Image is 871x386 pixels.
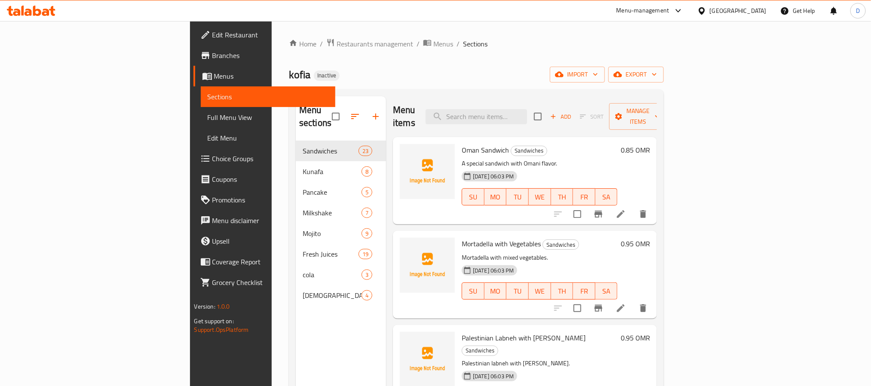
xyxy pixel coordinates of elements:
span: Mojito [303,228,362,239]
span: TH [555,191,570,203]
span: 7 [362,209,372,217]
div: items [362,290,372,300]
div: Sandwiches [543,239,579,250]
a: Choice Groups [193,148,335,169]
span: import [557,69,598,80]
div: items [362,187,372,197]
button: delete [633,298,653,319]
span: Add [549,112,572,122]
div: Sandwiches [511,146,547,156]
button: FR [573,282,595,300]
button: TU [506,282,529,300]
div: Sandwiches23 [296,141,386,161]
span: 8 [362,168,372,176]
div: Fresh Juices19 [296,244,386,264]
span: 23 [359,147,372,155]
li: / [417,39,420,49]
span: 3 [362,271,372,279]
nav: Menu sections [296,137,386,309]
img: Mortadella with Vegetables [400,238,455,293]
div: Milkshake [303,208,362,218]
span: FR [577,285,592,297]
h6: 0.85 OMR [621,144,650,156]
a: Edit Restaurant [193,25,335,45]
button: TH [551,188,574,205]
div: Iftar [303,290,362,300]
h6: 0.95 OMR [621,332,650,344]
a: Menus [193,66,335,86]
span: WE [532,191,548,203]
li: / [457,39,460,49]
span: Sections [208,92,328,102]
button: FR [573,188,595,205]
a: Coupons [193,169,335,190]
div: items [362,166,372,177]
button: SU [462,188,485,205]
span: Menu disclaimer [212,215,328,226]
div: Pancake5 [296,182,386,202]
span: Promotions [212,195,328,205]
a: Menus [423,38,453,49]
h2: Menu items [393,104,415,129]
div: items [362,228,372,239]
span: TU [510,285,525,297]
div: items [359,146,372,156]
p: Palestinian labneh with [PERSON_NAME]. [462,358,617,369]
span: Sandwiches [543,240,579,250]
a: Edit Menu [201,128,335,148]
span: Select all sections [327,107,345,126]
span: SU [466,285,481,297]
button: Branch-specific-item [588,298,609,319]
button: TH [551,282,574,300]
span: Edit Restaurant [212,30,328,40]
button: SA [595,188,618,205]
span: 19 [359,250,372,258]
button: import [550,67,605,83]
button: Add [547,110,574,123]
div: Kunafa8 [296,161,386,182]
h6: 0.95 OMR [621,238,650,250]
span: 1.0.0 [217,301,230,312]
span: Select section first [574,110,609,123]
div: items [362,208,372,218]
div: Mojito9 [296,223,386,244]
span: [DATE] 06:03 PM [469,172,517,181]
span: MO [488,191,503,203]
a: Sections [201,86,335,107]
nav: breadcrumb [289,38,664,49]
div: items [362,270,372,280]
a: Restaurants management [326,38,413,49]
span: WE [532,285,548,297]
a: Menu disclaimer [193,210,335,231]
button: WE [529,282,551,300]
span: Full Menu View [208,112,328,123]
a: Grocery Checklist [193,272,335,293]
span: Select section [529,107,547,126]
a: Upsell [193,231,335,251]
img: Oman Sandwich [400,144,455,199]
a: Edit menu item [616,303,626,313]
a: Promotions [193,190,335,210]
button: TU [506,188,529,205]
span: Add item [547,110,574,123]
span: cola [303,270,362,280]
span: TU [510,191,525,203]
span: Coverage Report [212,257,328,267]
p: A special sandwich with Omani flavor. [462,158,617,169]
span: Pancake [303,187,362,197]
span: Select to update [568,205,586,223]
span: Coupons [212,174,328,184]
span: MO [488,285,503,297]
a: Branches [193,45,335,66]
span: Menus [214,71,328,81]
button: MO [485,188,507,205]
span: Fresh Juices [303,249,359,259]
span: Kunafa [303,166,362,177]
span: Sections [463,39,488,49]
span: [DATE] 06:03 PM [469,372,517,380]
button: WE [529,188,551,205]
button: Branch-specific-item [588,204,609,224]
